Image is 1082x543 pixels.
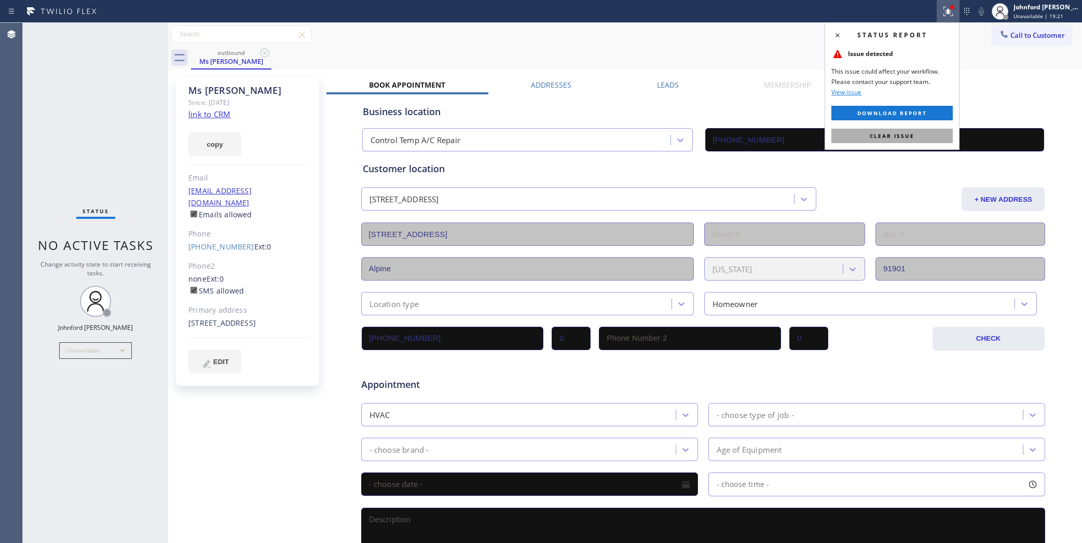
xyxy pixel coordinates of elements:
button: + NEW ADDRESS [962,187,1045,211]
input: Ext. 2 [789,327,828,350]
button: CHECK [933,327,1045,351]
div: HVAC [369,409,390,421]
button: EDIT [188,350,241,373]
label: Leads [657,80,679,90]
input: Emails allowed [190,211,197,217]
div: Ms Joanna [192,46,270,68]
input: Address [361,222,694,246]
div: Phone [188,228,307,240]
input: Apt. # [875,222,1045,246]
span: - choose time - [717,479,770,489]
input: Phone Number [362,327,544,350]
div: Ms [PERSON_NAME] [188,85,307,96]
input: Street # [704,222,866,246]
input: Search [172,26,311,43]
input: SMS allowed [190,287,197,294]
a: [PHONE_NUMBER] [188,242,254,252]
span: No active tasks [38,236,154,254]
span: EDIT [213,358,229,366]
span: Ext: 0 [254,242,271,252]
input: Ext. [552,327,591,350]
div: outbound [192,49,270,57]
div: Business location [363,105,1044,119]
div: Phone2 [188,260,307,272]
label: Membership [764,80,811,90]
label: Addresses [531,80,571,90]
div: Homeowner [713,298,758,310]
span: Change activity state to start receiving tasks. [40,260,151,277]
input: City [361,257,694,281]
input: - choose date - [361,472,698,496]
div: - choose brand - [369,443,429,455]
label: Emails allowed [188,210,252,219]
a: [EMAIL_ADDRESS][DOMAIN_NAME] [188,186,252,207]
span: Appointment [361,378,588,392]
div: Since: [DATE] [188,96,307,108]
div: Johnford [PERSON_NAME] [58,323,133,332]
label: Book Appointment [369,80,445,90]
input: Phone Number 2 [599,327,781,350]
div: Ms [PERSON_NAME] [192,57,270,66]
input: Phone Number [705,128,1044,151]
button: Call to Customer [992,25,1072,45]
span: Ext: 0 [207,274,224,284]
div: none [188,273,307,297]
div: Customer location [363,162,1044,176]
div: [STREET_ADDRESS] [369,193,439,205]
input: ZIP [875,257,1045,281]
span: Status [83,207,109,215]
span: Call to Customer [1010,31,1065,40]
div: Location type [369,298,419,310]
div: Johnford [PERSON_NAME] [1013,3,1079,11]
span: Unavailable | 19:21 [1013,12,1063,20]
div: Age of Equipment [717,443,782,455]
div: - choose type of job - [717,409,794,421]
a: link to CRM [188,109,230,119]
div: Control Temp A/C Repair [371,134,461,146]
div: Email [188,172,307,184]
label: SMS allowed [188,286,244,296]
div: Primary address [188,304,307,316]
button: Mute [974,4,989,19]
div: [STREET_ADDRESS] [188,317,307,329]
button: copy [188,132,241,156]
div: Unavailable [59,342,132,359]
